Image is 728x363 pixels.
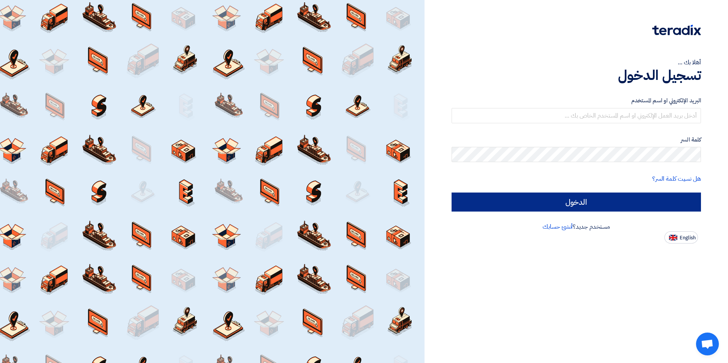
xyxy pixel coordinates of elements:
label: البريد الإلكتروني او اسم المستخدم [452,96,701,105]
input: الدخول [452,193,701,212]
a: هل نسيت كلمة السر؟ [652,174,701,183]
img: Teradix logo [652,25,701,35]
label: كلمة السر [452,135,701,144]
h1: تسجيل الدخول [452,67,701,84]
input: أدخل بريد العمل الإلكتروني او اسم المستخدم الخاص بك ... [452,108,701,123]
button: English [664,231,698,244]
span: English [680,235,696,240]
div: Open chat [696,333,719,355]
a: أنشئ حسابك [543,222,573,231]
div: مستخدم جديد؟ [452,222,701,231]
img: en-US.png [669,235,677,240]
div: أهلا بك ... [452,58,701,67]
